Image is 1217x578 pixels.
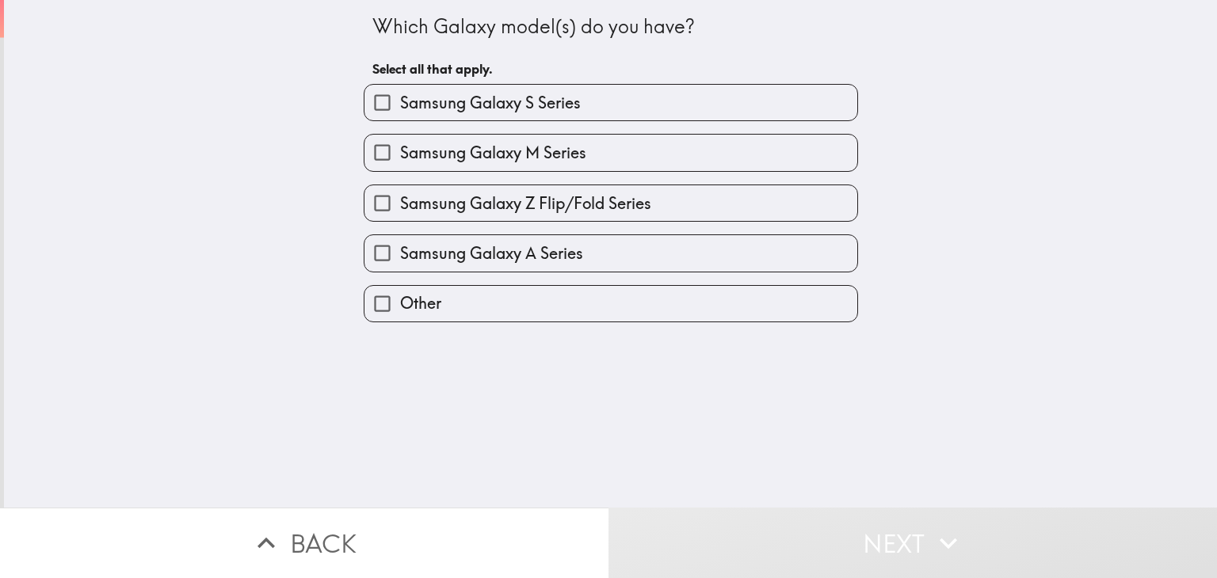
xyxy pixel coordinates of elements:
button: Other [364,286,857,321]
span: Samsung Galaxy A Series [400,242,583,264]
button: Samsung Galaxy M Series [364,135,857,170]
div: Which Galaxy model(s) do you have? [372,13,849,40]
button: Samsung Galaxy Z Flip/Fold Series [364,185,857,221]
span: Samsung Galaxy M Series [400,142,586,164]
span: Samsung Galaxy Z Flip/Fold Series [400,192,651,215]
button: Samsung Galaxy A Series [364,235,857,271]
button: Next [608,508,1217,578]
span: Other [400,292,441,314]
button: Samsung Galaxy S Series [364,85,857,120]
span: Samsung Galaxy S Series [400,92,581,114]
h6: Select all that apply. [372,60,849,78]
